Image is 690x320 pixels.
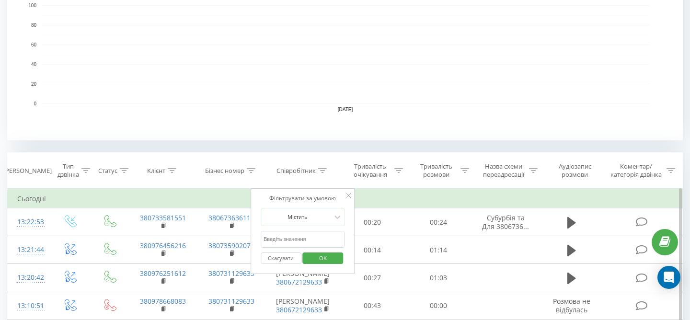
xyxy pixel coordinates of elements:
div: [PERSON_NAME] [3,167,52,175]
div: Фільтрувати за умовою [261,194,345,203]
td: 00:24 [405,208,471,236]
button: Скасувати [261,252,301,264]
td: 00:27 [340,264,406,292]
div: Бізнес номер [205,167,244,175]
div: 13:21:44 [17,240,40,259]
button: OK [303,252,344,264]
td: 00:43 [340,292,406,320]
text: 60 [31,42,37,47]
div: Тривалість очікування [348,162,392,179]
div: 13:22:53 [17,213,40,231]
a: 380672129633 [276,305,322,314]
td: 00:00 [405,292,471,320]
span: Розмова не відбулась [553,297,590,314]
td: 00:14 [340,236,406,264]
div: Аудіозапис розмови [549,162,601,179]
div: Тривалість розмови [414,162,458,179]
text: 0 [34,101,36,106]
a: 380731129633 [208,269,254,278]
div: 13:10:51 [17,297,40,315]
a: 380735902071 [208,241,254,250]
text: 40 [31,62,37,67]
div: Тип дзвінка [57,162,79,179]
td: 01:03 [405,264,471,292]
a: 380731129633 [208,297,254,306]
a: 380978668083 [140,297,186,306]
text: 80 [31,23,37,28]
span: OK [310,251,336,265]
td: 00:20 [340,208,406,236]
span: Субурбія та Для 3806736... [482,213,529,231]
a: 380672129633 [276,277,322,286]
text: 20 [31,81,37,87]
div: Клієнт [147,167,165,175]
div: Open Intercom Messenger [657,266,680,289]
td: [PERSON_NAME] [266,264,340,292]
a: 380976251612 [140,269,186,278]
div: Коментар/категорія дзвінка [608,162,664,179]
text: [DATE] [338,107,353,112]
td: 01:14 [405,236,471,264]
div: 13:20:42 [17,268,40,287]
td: [PERSON_NAME] [266,292,340,320]
div: Співробітник [276,167,316,175]
input: Введіть значення [261,231,345,248]
text: 100 [28,3,36,8]
a: 380976456216 [140,241,186,250]
td: Сьогодні [8,189,683,208]
div: Назва схеми переадресації [480,162,527,179]
a: 380673636115 [208,213,254,222]
div: Статус [98,167,117,175]
a: 380733581551 [140,213,186,222]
